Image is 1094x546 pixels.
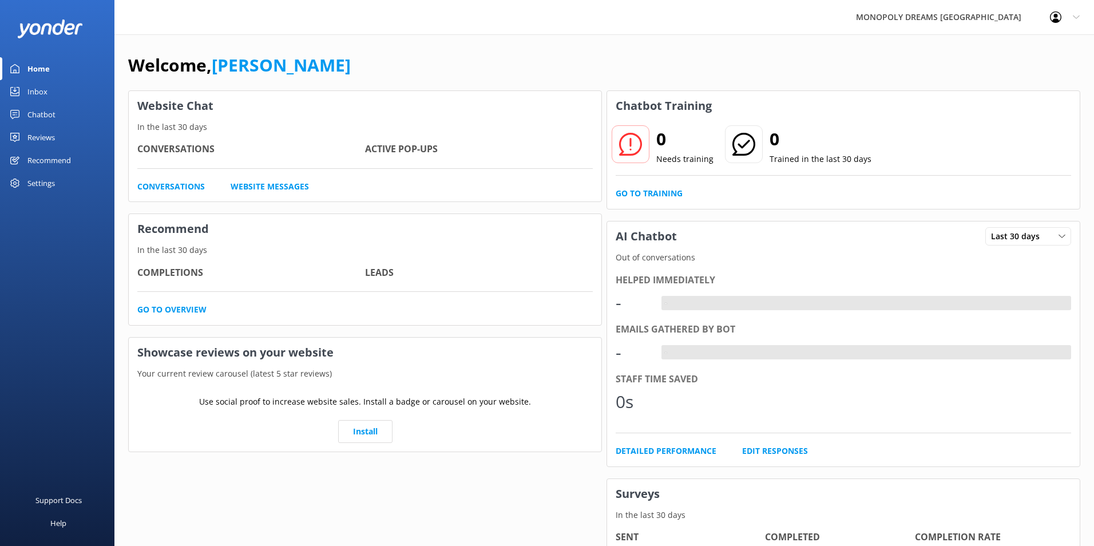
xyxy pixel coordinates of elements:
p: In the last 30 days [129,244,601,256]
div: Chatbot [27,103,56,126]
a: Go to Training [616,187,683,200]
h3: Recommend [129,214,601,244]
p: Your current review carousel (latest 5 star reviews) [129,367,601,380]
div: Help [50,512,66,535]
h3: Chatbot Training [607,91,720,121]
a: Edit Responses [742,445,808,457]
div: 0s [616,388,650,416]
a: Install [338,420,393,443]
div: Helped immediately [616,273,1071,288]
h3: AI Chatbot [607,221,685,251]
h1: Welcome, [128,52,351,79]
p: Use social proof to increase website sales. Install a badge or carousel on your website. [199,395,531,408]
a: Go to overview [137,303,207,316]
div: Settings [27,172,55,195]
h2: 0 [770,125,871,153]
h4: Completed [765,530,914,545]
div: Staff time saved [616,372,1071,387]
h2: 0 [656,125,714,153]
h3: Website Chat [129,91,601,121]
a: [PERSON_NAME] [212,53,351,77]
h3: Showcase reviews on your website [129,338,601,367]
h3: Surveys [607,479,1080,509]
div: - [616,339,650,366]
div: Inbox [27,80,47,103]
div: Support Docs [35,489,82,512]
a: Detailed Performance [616,445,716,457]
h4: Leads [365,266,593,280]
div: - [616,289,650,316]
div: Emails gathered by bot [616,322,1071,337]
div: Reviews [27,126,55,149]
a: Website Messages [231,180,309,193]
p: Needs training [656,153,714,165]
h4: Completion Rate [915,530,1064,545]
img: yonder-white-logo.png [17,19,83,38]
h4: Active Pop-ups [365,142,593,157]
p: In the last 30 days [129,121,601,133]
p: Trained in the last 30 days [770,153,871,165]
p: In the last 30 days [607,509,1080,521]
h4: Sent [616,530,765,545]
div: Home [27,57,50,80]
div: Recommend [27,149,71,172]
a: Conversations [137,180,205,193]
div: - [661,296,670,311]
p: Out of conversations [607,251,1080,264]
div: - [661,345,670,360]
h4: Conversations [137,142,365,157]
h4: Completions [137,266,365,280]
span: Last 30 days [991,230,1047,243]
